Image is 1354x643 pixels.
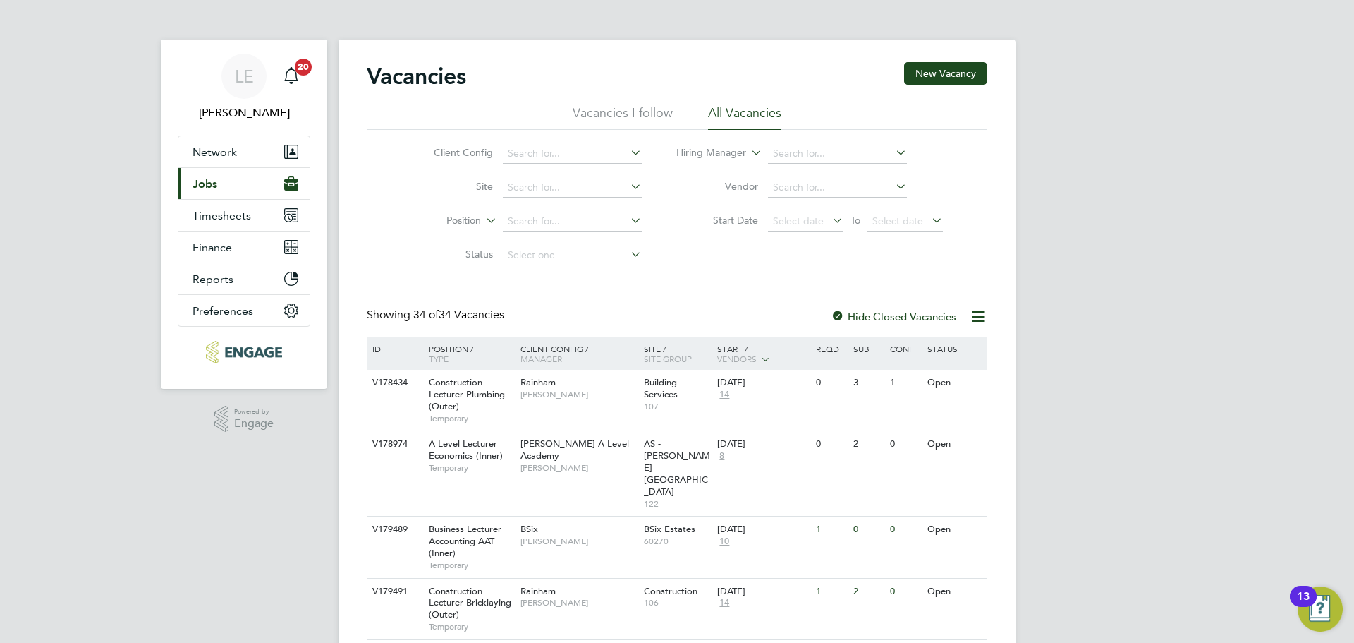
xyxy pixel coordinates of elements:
span: Network [193,145,237,159]
span: To [846,211,865,229]
span: Temporary [429,560,513,571]
div: Conf [886,337,923,361]
div: V179489 [369,517,418,543]
a: 20 [277,54,305,99]
div: 0 [886,517,923,543]
div: [DATE] [717,524,809,536]
div: 0 [886,431,923,457]
span: Vendors [717,353,757,364]
span: 107 [644,401,711,412]
input: Search for... [503,178,642,198]
label: Hiring Manager [665,146,746,160]
span: 8 [717,450,726,462]
span: Timesheets [193,209,251,222]
span: AS - [PERSON_NAME][GEOGRAPHIC_DATA] [644,438,710,498]
span: Site Group [644,353,692,364]
div: Open [924,517,985,543]
span: Powered by [234,406,274,418]
span: Laurence Elkington [178,104,310,121]
label: Hide Closed Vacancies [831,310,956,323]
span: [PERSON_NAME] A Level Academy [520,438,629,462]
div: Position / [418,337,517,371]
span: LE [235,67,254,85]
div: 0 [812,370,849,396]
div: Reqd [812,337,849,361]
input: Select one [503,246,642,265]
input: Search for... [768,144,907,164]
input: Search for... [503,144,642,164]
div: [DATE] [717,377,809,389]
button: Finance [178,232,310,263]
div: 13 [1297,596,1310,615]
span: Manager [520,353,562,364]
div: 0 [850,517,886,543]
li: All Vacancies [708,104,781,130]
label: Start Date [677,214,758,227]
div: Sub [850,337,886,361]
div: 2 [850,579,886,605]
div: 3 [850,370,886,396]
span: 60270 [644,536,711,547]
div: Site / [640,337,714,371]
div: Open [924,370,985,396]
label: Status [412,248,493,260]
span: 34 Vacancies [413,308,504,322]
span: Type [429,353,449,364]
div: V178434 [369,370,418,396]
label: Site [412,180,493,193]
div: Showing [367,308,507,323]
span: 106 [644,597,711,608]
button: Preferences [178,295,310,326]
div: V179491 [369,579,418,605]
button: New Vacancy [904,62,987,85]
span: [PERSON_NAME] [520,536,637,547]
span: 34 of [413,308,439,322]
div: Client Config / [517,337,640,371]
button: Reports [178,263,310,294]
div: Open [924,431,985,457]
span: Finance [193,241,232,254]
button: Open Resource Center, 13 new notifications [1298,587,1343,632]
span: Select date [872,215,923,227]
div: [DATE] [717,586,809,598]
span: BSix [520,523,538,535]
span: [PERSON_NAME] [520,597,637,608]
span: Preferences [193,304,253,318]
div: 1 [812,517,849,543]
span: 20 [295,59,312,76]
span: 14 [717,597,731,609]
div: 0 [812,431,849,457]
span: 14 [717,389,731,401]
span: Jobs [193,177,217,191]
span: Construction [644,585,697,597]
div: 2 [850,431,886,457]
div: 0 [886,579,923,605]
span: Temporary [429,413,513,424]
input: Search for... [768,178,907,198]
span: Building Services [644,376,678,400]
span: Construction Lecturer Bricklaying (Outer) [429,585,511,621]
span: Temporary [429,621,513,632]
div: ID [369,337,418,361]
a: LE[PERSON_NAME] [178,54,310,121]
span: Engage [234,418,274,430]
span: Rainham [520,585,556,597]
div: Start / [714,337,812,372]
span: A Level Lecturer Economics (Inner) [429,438,503,462]
h2: Vacancies [367,62,466,90]
span: Temporary [429,462,513,474]
div: 1 [886,370,923,396]
button: Network [178,136,310,167]
span: 10 [717,536,731,548]
img: huntereducation-logo-retina.png [206,341,281,363]
a: Powered byEngage [214,406,274,433]
label: Vendor [677,180,758,193]
span: 122 [644,498,711,510]
div: Status [924,337,985,361]
input: Search for... [503,212,642,232]
span: Rainham [520,376,556,388]
div: V178974 [369,431,418,457]
button: Jobs [178,168,310,199]
span: Construction Lecturer Plumbing (Outer) [429,376,505,412]
label: Client Config [412,146,493,159]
